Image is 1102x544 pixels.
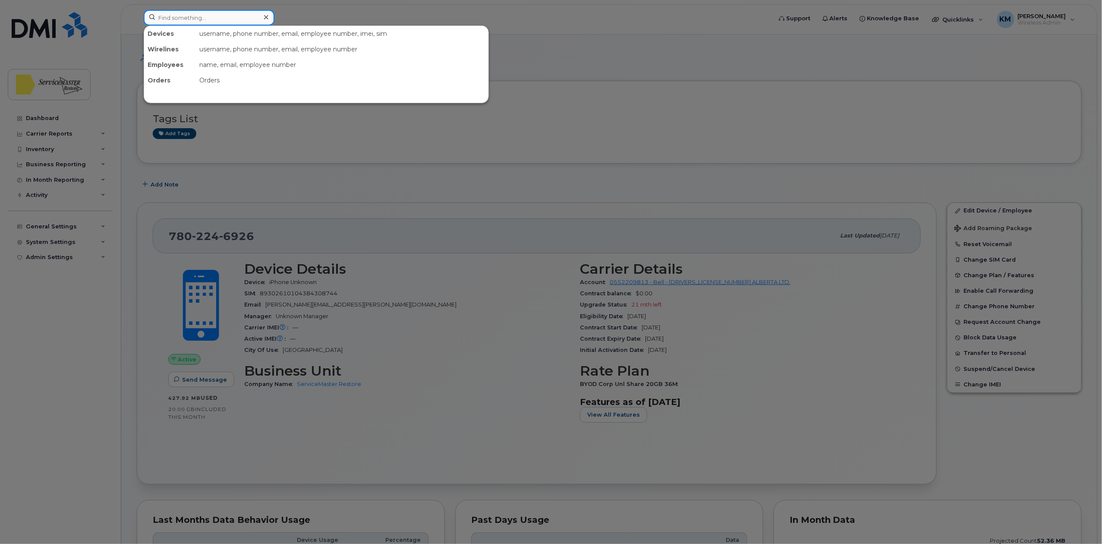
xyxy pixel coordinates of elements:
[144,57,196,73] div: Employees
[196,73,488,88] div: Orders
[144,73,196,88] div: Orders
[1064,506,1096,538] iframe: Messenger Launcher
[144,26,196,41] div: Devices
[196,41,488,57] div: username, phone number, email, employee number
[144,41,196,57] div: Wirelines
[196,57,488,73] div: name, email, employee number
[196,26,488,41] div: username, phone number, email, employee number, imei, sim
